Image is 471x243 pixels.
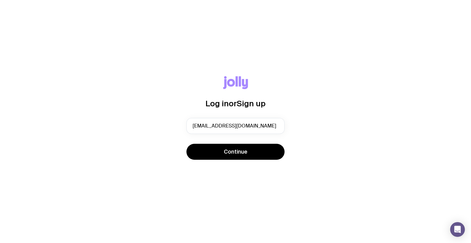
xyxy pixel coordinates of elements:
[186,144,285,160] button: Continue
[205,99,229,108] span: Log in
[186,118,285,134] input: you@email.com
[450,222,465,237] div: Open Intercom Messenger
[229,99,237,108] span: or
[237,99,266,108] span: Sign up
[224,148,247,155] span: Continue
